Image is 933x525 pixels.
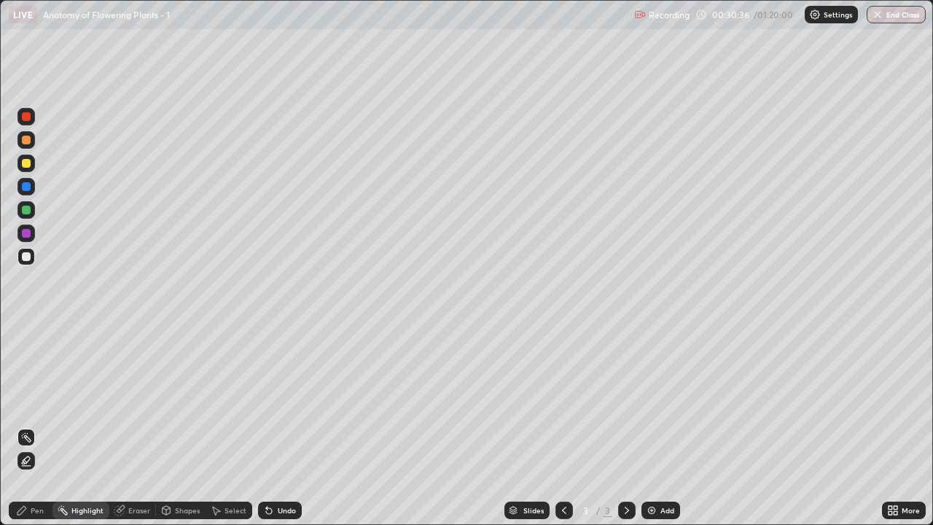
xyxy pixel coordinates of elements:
div: More [902,507,920,514]
div: Eraser [128,507,150,514]
div: Add [660,507,674,514]
p: LIVE [13,9,33,20]
div: Pen [31,507,44,514]
div: Select [225,507,246,514]
div: / [596,506,601,515]
div: 3 [604,504,612,517]
p: Recording [649,9,690,20]
img: recording.375f2c34.svg [634,9,646,20]
img: add-slide-button [646,505,657,516]
div: Slides [523,507,544,514]
button: End Class [867,6,926,23]
p: Anatomy of Flowering Plants - 1 [43,9,170,20]
p: Settings [824,11,852,18]
img: end-class-cross [872,9,883,20]
img: class-settings-icons [809,9,821,20]
div: Highlight [71,507,104,514]
div: Undo [278,507,296,514]
div: 3 [579,506,593,515]
div: Shapes [175,507,200,514]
